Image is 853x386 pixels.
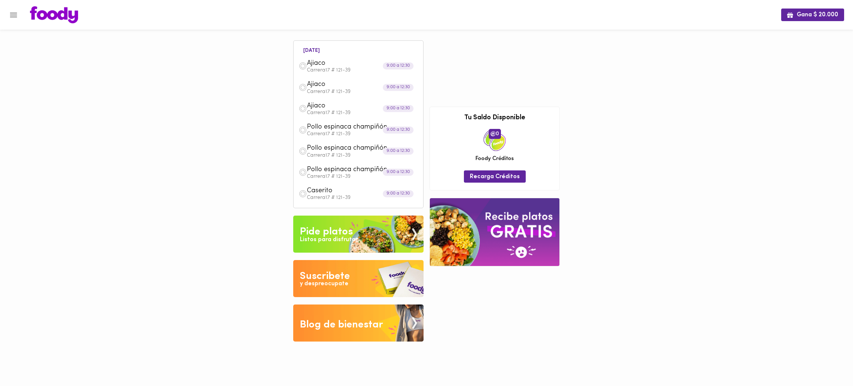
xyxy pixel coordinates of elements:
[383,63,414,70] div: 9:00 a 12:30
[299,126,307,134] img: dish.png
[299,104,307,113] img: dish.png
[307,153,418,158] p: Carrera17 # 121-39
[307,187,392,195] span: Caserito
[810,343,846,379] iframe: Messagebird Livechat Widget
[307,110,418,116] p: Carrera17 # 121-39
[307,166,392,174] span: Pollo espinaca champiñón
[307,144,392,153] span: Pollo espinaca champiñón
[383,169,414,176] div: 9:00 a 12:30
[489,129,501,139] span: 0
[435,114,554,122] h3: Tu Saldo Disponible
[464,170,526,183] button: Recarga Créditos
[491,131,496,136] img: foody-creditos.png
[383,84,414,91] div: 9:00 a 12:30
[4,6,23,24] button: Menu
[787,11,838,19] span: Gana $ 20.000
[307,174,418,179] p: Carrera17 # 121-39
[299,62,307,70] img: dish.png
[307,102,392,110] span: Ajiaco
[293,260,424,297] img: Disfruta bajar de peso
[307,59,392,68] span: Ajiaco
[300,224,353,239] div: Pide platos
[484,129,506,151] img: credits-package.png
[430,198,559,266] img: referral-banner.png
[383,190,414,197] div: 9:00 a 12:30
[383,147,414,154] div: 9:00 a 12:30
[307,195,418,200] p: Carrera17 # 121-39
[299,168,307,176] img: dish.png
[307,68,418,73] p: Carrera17 # 121-39
[383,105,414,112] div: 9:00 a 12:30
[470,173,520,180] span: Recarga Créditos
[299,83,307,91] img: dish.png
[383,126,414,133] div: 9:00 a 12:30
[297,46,326,53] li: [DATE]
[781,9,844,21] button: Gana $ 20.000
[299,147,307,155] img: dish.png
[300,236,358,244] div: Listos para disfrutar
[293,216,424,253] img: Pide un Platos
[299,190,307,198] img: dish.png
[293,305,424,342] img: Blog de bienestar
[307,132,418,137] p: Carrera17 # 121-39
[300,317,383,332] div: Blog de bienestar
[300,269,350,284] div: Suscribete
[307,89,418,94] p: Carrera17 # 121-39
[300,280,348,288] div: y despreocupate
[475,155,514,163] span: Foody Créditos
[30,6,78,23] img: logo.png
[307,123,392,132] span: Pollo espinaca champiñón
[307,80,392,89] span: Ajiaco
